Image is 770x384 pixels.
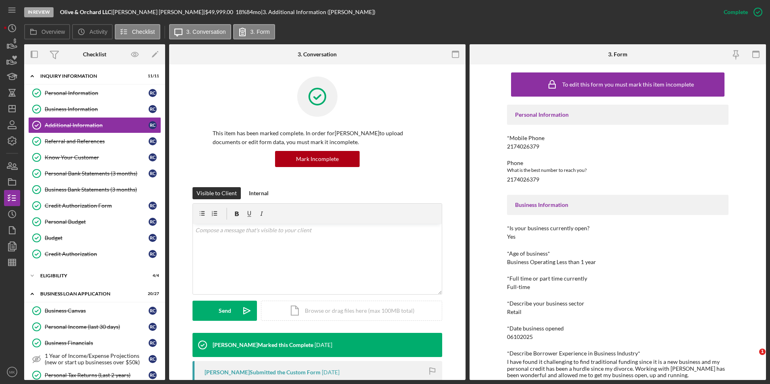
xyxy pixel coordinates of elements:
[315,342,332,348] time: 2025-08-07 17:16
[149,323,157,331] div: R C
[515,202,720,208] div: Business Information
[24,24,70,39] button: Overview
[507,275,729,282] div: *Full time or part time currently
[507,166,729,174] div: What is the best number to reach you?
[40,273,139,278] div: ELIGIBILITY
[45,251,149,257] div: Credit Authorization
[45,154,149,161] div: Know Your Customer
[132,29,155,35] label: Checklist
[28,303,161,319] a: Business CanvasRC
[507,143,539,150] div: 2174026379
[72,24,112,39] button: Activity
[192,301,257,321] button: Send
[149,234,157,242] div: R C
[45,340,149,346] div: Business Financials
[296,151,339,167] div: Mark Incomplete
[45,138,149,145] div: Referral and References
[149,307,157,315] div: R C
[149,121,157,129] div: R C
[246,9,261,15] div: 84 mo
[507,259,596,265] div: Business Operating Less than 1 year
[608,51,627,58] div: 3. Form
[149,169,157,178] div: R C
[149,371,157,379] div: R C
[45,122,149,128] div: Additional Information
[28,319,161,335] a: Personal Income (last 30 days)RC
[213,342,313,348] div: [PERSON_NAME] Marked this Complete
[507,309,522,315] div: Retail
[145,291,159,296] div: 20 / 27
[4,364,20,380] button: MK
[515,111,720,118] div: Personal Information
[24,7,54,17] div: In Review
[45,202,149,209] div: Credit Authorization Form
[298,51,337,58] div: 3. Conversation
[507,160,729,166] div: Phone
[507,334,533,340] div: 06102025
[149,89,157,97] div: R C
[507,350,729,357] div: *Describe Borrower Experience in Business Industry*
[149,153,157,161] div: R C
[145,273,159,278] div: 4 / 4
[28,367,161,383] a: Personal Tax Returns (Last 2 years)RC
[743,349,762,368] iframe: Intercom live chat
[149,250,157,258] div: R C
[60,8,111,15] b: Olive & Orchard LLC
[28,198,161,214] a: Credit Authorization FormRC
[507,300,729,307] div: *Describe your business sector
[28,133,161,149] a: Referral and ReferencesRC
[507,359,729,378] div: I have found it challenging to find traditional funding since it is a new business and my persona...
[716,4,766,20] button: Complete
[149,137,157,145] div: R C
[45,90,149,96] div: Personal Information
[507,225,729,231] div: *Is your business currently open?
[213,129,422,147] p: This item has been marked complete. In order for [PERSON_NAME] to upload documents or edit form d...
[149,202,157,210] div: R C
[9,370,15,374] text: MK
[40,291,139,296] div: BUSINESS LOAN APPLICATION
[507,135,729,141] div: *Mobile Phone
[45,186,161,193] div: Business Bank Statements (3 months)
[41,29,65,35] label: Overview
[205,369,321,376] div: [PERSON_NAME] Submitted the Custom Form
[28,101,161,117] a: Business InformationRC
[28,165,161,182] a: Personal Bank Statements (3 months)RC
[245,187,273,199] button: Internal
[507,284,530,290] div: Full-time
[186,29,226,35] label: 3. Conversation
[507,250,729,257] div: *Age of business*
[562,81,694,88] div: To edit this form you must mark this item incomplete
[197,187,237,199] div: Visible to Client
[45,170,149,177] div: Personal Bank Statements (3 months)
[60,9,113,15] div: |
[507,176,539,183] div: 2174026379
[28,230,161,246] a: BudgetRC
[45,308,149,314] div: Business Canvas
[219,301,231,321] div: Send
[89,29,107,35] label: Activity
[169,24,231,39] button: 3. Conversation
[28,335,161,351] a: Business FinancialsRC
[28,246,161,262] a: Credit AuthorizationRC
[205,9,236,15] div: $49,999.00
[45,353,149,365] div: 1 Year of Income/Expense Projections (new or start up businesses over $50k)
[249,187,269,199] div: Internal
[149,339,157,347] div: R C
[45,235,149,241] div: Budget
[28,351,161,367] a: 1 Year of Income/Expense Projections (new or start up businesses over $50k)RC
[275,151,360,167] button: Mark Incomplete
[724,4,748,20] div: Complete
[233,24,275,39] button: 3. Form
[250,29,270,35] label: 3. Form
[145,74,159,78] div: 11 / 11
[45,372,149,378] div: Personal Tax Returns (Last 2 years)
[322,369,339,376] time: 2025-08-06 18:01
[236,9,246,15] div: 18 %
[507,233,515,240] div: Yes
[261,9,375,15] div: | 3. Additional Information ([PERSON_NAME])
[759,349,766,355] span: 1
[113,9,205,15] div: [PERSON_NAME] [PERSON_NAME] |
[28,117,161,133] a: Additional InformationRC
[115,24,160,39] button: Checklist
[149,105,157,113] div: R C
